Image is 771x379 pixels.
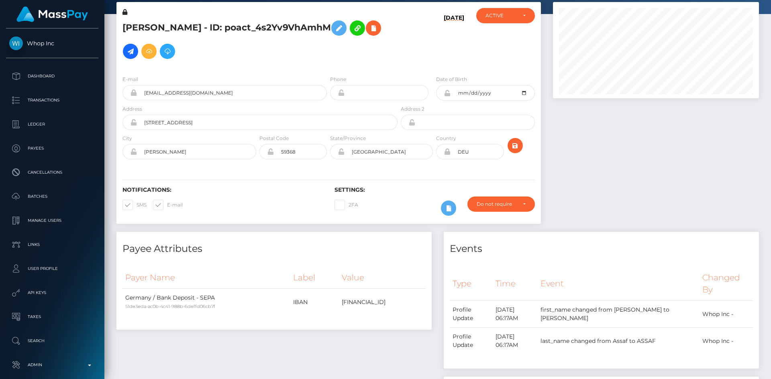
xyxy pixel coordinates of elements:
a: Taxes [6,307,98,327]
td: last_name changed from Assaf to ASSAF [538,328,700,355]
th: Type [450,267,493,301]
td: [FINANCIAL_ID] [339,289,426,316]
label: Phone [330,76,346,83]
th: Time [493,267,538,301]
a: User Profile [6,259,98,279]
td: IBAN [290,289,339,316]
div: Do not require [477,201,516,207]
label: Country [436,135,456,142]
td: Profile Update [450,328,493,355]
label: State/Province [330,135,366,142]
p: User Profile [9,263,95,275]
p: Admin [9,359,95,371]
td: Whop Inc - [700,328,753,355]
a: Initiate Payout [123,44,138,59]
label: Address [122,105,142,113]
p: API Keys [9,287,95,299]
h6: [DATE] [444,14,464,66]
td: first_name changed from [PERSON_NAME] to [PERSON_NAME] [538,301,700,328]
span: Whop Inc [6,40,98,47]
th: Event [538,267,700,301]
a: Cancellations [6,162,98,182]
a: Dashboard [6,66,98,86]
p: Links [9,239,95,251]
a: Transactions [6,90,98,110]
p: Dashboard [9,70,95,82]
a: Manage Users [6,211,98,231]
th: Payer Name [122,267,290,289]
th: Changed By [700,267,753,301]
label: Postal Code [259,135,289,142]
a: Batches [6,186,98,207]
td: Whop Inc - [700,301,753,328]
div: ACTIVE [485,12,516,19]
img: MassPay Logo [16,6,88,22]
h4: Payee Attributes [122,242,426,256]
button: ACTIVE [476,8,535,23]
h6: Notifications: [122,186,322,193]
p: Cancellations [9,166,95,178]
td: Germany / Bank Deposit - SEPA [122,289,290,316]
h6: Settings: [335,186,534,193]
label: E-mail [153,200,183,210]
h5: [PERSON_NAME] - ID: poact_4s2Yv9VhAmhM [122,16,393,63]
img: Whop Inc [9,36,23,50]
td: [DATE] 06:17AM [493,328,538,355]
p: Search [9,335,95,347]
p: Batches [9,191,95,203]
label: Date of Birth [436,76,467,83]
th: Label [290,267,339,289]
p: Taxes [9,311,95,323]
p: Manage Users [9,215,95,227]
label: 2FA [335,200,358,210]
label: SMS [122,200,147,210]
button: Do not require [467,197,535,212]
small: 51de3eda-ac0b-4c41-988b-6deffd06cb7f [125,304,215,309]
a: Payees [6,138,98,158]
td: [DATE] 06:17AM [493,301,538,328]
a: Ledger [6,114,98,134]
p: Ledger [9,118,95,130]
label: Address 2 [401,105,424,113]
a: Links [6,235,98,255]
th: Value [339,267,426,289]
h4: Events [450,242,753,256]
a: API Keys [6,283,98,303]
label: City [122,135,132,142]
td: Profile Update [450,301,493,328]
a: Admin [6,355,98,375]
p: Transactions [9,94,95,106]
p: Payees [9,142,95,154]
label: E-mail [122,76,138,83]
a: Search [6,331,98,351]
